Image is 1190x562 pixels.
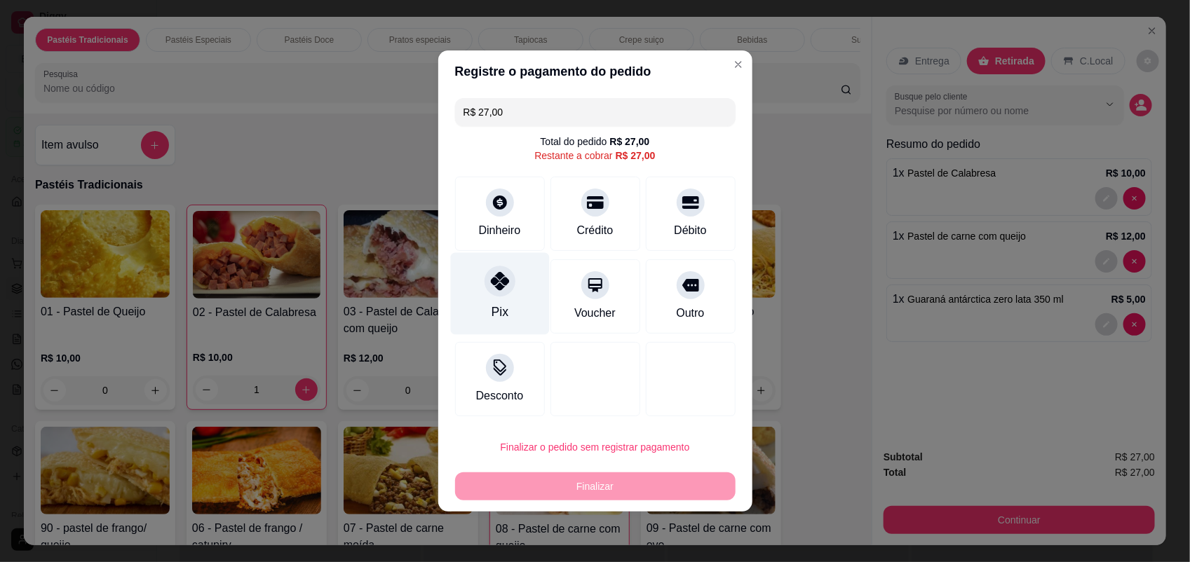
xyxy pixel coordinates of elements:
div: Crédito [577,222,614,239]
div: Outro [676,305,704,322]
button: Close [727,53,750,76]
div: R$ 27,00 [616,149,656,163]
div: Pix [491,303,508,321]
button: Finalizar o pedido sem registrar pagamento [455,433,736,461]
input: Ex.: hambúrguer de cordeiro [464,98,727,126]
div: Dinheiro [479,222,521,239]
div: Restante a cobrar [534,149,655,163]
header: Registre o pagamento do pedido [438,50,752,92]
div: R$ 27,00 [610,135,650,149]
div: Débito [674,222,706,239]
div: Voucher [574,305,616,322]
div: Total do pedido [541,135,650,149]
div: Desconto [476,388,524,404]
